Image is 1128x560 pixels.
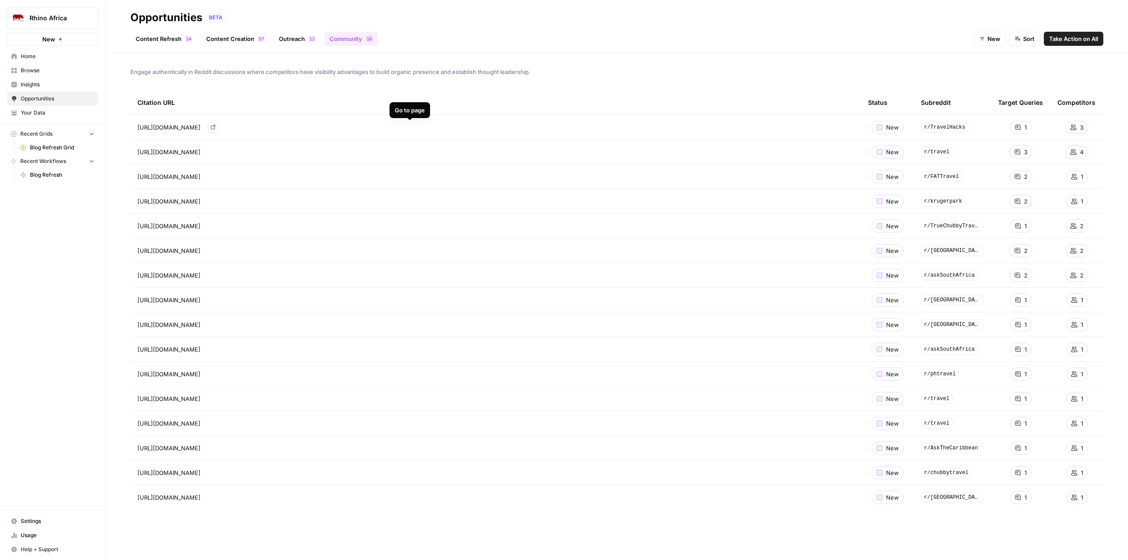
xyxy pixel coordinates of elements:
span: [URL][DOMAIN_NAME] [137,444,200,452]
span: New [886,345,899,354]
button: Workspace: Rhino Africa [7,7,98,29]
span: 1 [1024,444,1027,452]
span: Your Data [21,109,94,117]
span: New [886,123,899,132]
a: Home [7,49,98,63]
span: r/travel [921,147,953,157]
span: 1 [1081,468,1083,477]
span: 1 [1081,370,1083,378]
span: [URL][DOMAIN_NAME] [137,296,200,304]
span: 1 [1024,345,1027,354]
span: Take Action on All [1049,34,1098,43]
div: Go to page [395,106,425,115]
span: 3 [1080,123,1083,132]
span: Rhino Africa [30,14,83,22]
span: New [886,222,899,230]
span: r/askSouthAfrica [921,344,978,355]
span: New [886,246,899,255]
span: r/TrueChubbyTravel [921,221,984,231]
a: Your Data [7,106,98,120]
div: 57 [258,35,265,42]
span: [URL][DOMAIN_NAME] [137,222,200,230]
span: 1 [1081,172,1083,181]
span: 2 [186,35,189,42]
span: 4 [189,35,191,42]
span: New [886,271,899,280]
button: Help + Support [7,542,98,556]
img: Rhino Africa Logo [10,10,26,26]
span: Help + Support [21,545,94,553]
span: 1 [1081,394,1083,403]
span: Usage [21,531,94,539]
span: Blog Refresh [30,171,94,179]
span: r/[GEOGRAPHIC_DATA] [921,319,984,330]
span: [URL][DOMAIN_NAME] [137,419,200,428]
span: 2 [1080,222,1083,230]
span: New [886,444,899,452]
span: [URL][DOMAIN_NAME] [137,345,200,354]
span: 1 [367,35,369,42]
span: Engage authentically in Reddit discussions where competitors have visibility advantages to build ... [130,67,1103,76]
span: 1 [309,35,312,42]
span: 1 [1024,222,1027,230]
span: [URL][DOMAIN_NAME] [137,172,200,181]
span: 1 [1081,419,1083,428]
span: r/FATTravel [921,171,962,182]
span: Blog Refresh Grid [30,144,94,152]
span: 1 [1024,419,1027,428]
span: New [886,320,899,329]
span: 2 [1024,246,1028,255]
button: Sort [1009,32,1040,46]
a: Outreach12 [274,32,321,46]
span: 1 [1024,468,1027,477]
span: New [886,493,899,502]
div: 12 [308,35,315,42]
span: New [886,394,899,403]
span: New [42,35,55,44]
span: New [886,419,899,428]
a: Usage [7,528,98,542]
span: r/travel [921,418,953,429]
span: 2 [1080,246,1083,255]
span: r/AskTheCaribbean [921,443,981,453]
span: r/askSouthAfrica [921,270,978,281]
span: New [987,34,1000,43]
span: 1 [1024,493,1027,502]
span: 1 [1081,197,1083,206]
button: Take Action on All [1044,32,1103,46]
a: Settings [7,514,98,528]
a: Blog Refresh [16,168,98,182]
span: 2 [1080,271,1083,280]
span: Recent Workflows [20,157,66,165]
span: 1 [1024,394,1027,403]
span: [URL][DOMAIN_NAME] [137,493,200,502]
button: New [974,32,1006,46]
span: [URL][DOMAIN_NAME] [137,468,200,477]
span: New [886,296,899,304]
span: 6 [369,35,372,42]
span: r/[GEOGRAPHIC_DATA] [921,492,984,503]
span: [URL][DOMAIN_NAME] [137,123,200,132]
span: 1 [1024,370,1027,378]
a: Browse [7,63,98,78]
span: 2 [1024,197,1028,206]
button: Recent Workflows [7,155,98,168]
span: 7 [261,35,264,42]
span: 2 [1024,172,1028,181]
div: Status [868,90,887,115]
span: r/krugerpark [921,196,965,207]
span: New [886,197,899,206]
div: Competitors [1057,90,1095,115]
span: 1 [1024,320,1027,329]
span: 1 [1081,493,1083,502]
span: Sort [1023,34,1035,43]
span: r/travel [921,393,953,404]
span: 1 [1024,296,1027,304]
span: r/[GEOGRAPHIC_DATA] [921,245,984,256]
span: Browse [21,67,94,74]
span: 1 [1081,296,1083,304]
span: 2 [1024,271,1028,280]
button: Recent Grids [7,127,98,141]
span: [URL][DOMAIN_NAME] [137,271,200,280]
div: Citation URL [137,90,854,115]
